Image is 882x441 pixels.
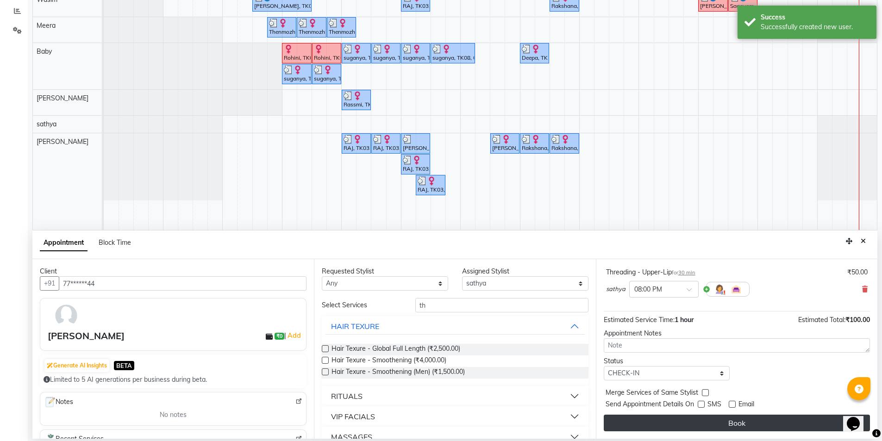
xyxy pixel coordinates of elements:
div: Assigned Stylist [462,267,588,276]
div: Thenmozhi, TK05, 10:45 AM-11:15 AM, Threading - Eyebrows [268,19,295,36]
button: VIP FACIALS [325,408,584,425]
div: [PERSON_NAME], TK06, 01:00 PM-01:30 PM, Threading - Eyebrows [402,135,429,152]
small: for [672,269,695,276]
span: Hair Texure - Smoothening (Men) (₹1,500.00) [332,367,465,379]
img: Interior.png [731,284,742,295]
div: RAJ, TK03, 12:30 PM-01:00 PM, Threading - Eyebrows [372,135,400,152]
div: [PERSON_NAME], TK13, 02:30 PM-03:00 PM, Threading - Eyebrows [491,135,519,152]
button: RITUALS [325,388,584,404]
span: Hair Texure - Smoothening (₹4,000.00) [332,355,446,367]
div: suganya, TK08, 01:30 PM-02:15 PM, Face Clean [432,44,474,62]
input: Search by Name/Mobile/Email/Code [59,276,307,291]
button: Book [604,415,870,431]
div: Client [40,267,307,276]
span: Baby [37,47,52,56]
div: suganya, TK08, 11:00 AM-11:30 AM, Hair Texure - Root Touchup [283,65,311,83]
span: ₹100.00 [845,316,870,324]
div: Deepa, TK11, 03:00 PM-03:30 PM, Styling - Director (Women) [521,44,548,62]
span: Notes [44,396,73,408]
div: suganya, TK08, 11:30 AM-12:00 PM, Waxing - Half Legs (Flavoured Women) [313,65,340,83]
div: Select Services [315,300,408,310]
span: Email [738,399,754,411]
input: Search by service name [415,298,588,312]
div: Successfully created new user. [761,22,869,32]
div: Thenmozhi, TK05, 11:15 AM-11:45 AM, Facials - Revitalising Facial(All Skin Types) [298,19,325,36]
span: Send Appointment Details On [606,399,694,411]
button: +91 [40,276,59,291]
img: Hairdresser.png [714,284,725,295]
span: Estimated Service Time: [604,316,675,324]
a: Add [286,330,302,341]
button: Close [857,234,870,248]
span: Block Time [99,238,131,247]
span: SMS [707,399,721,411]
div: RAJ, TK03, 12:00 PM-12:30 PM, Threading - Eyebrows [343,135,370,152]
div: Requested Stylist [322,267,448,276]
div: Appointment Notes [604,329,870,338]
div: Rohini, TK01, 11:00 AM-11:30 AM, Facials - Cleanup [283,44,311,62]
img: avatar [53,302,80,329]
span: Merge Services of Same Stylist [606,388,698,399]
div: Rassmi, TK07, 12:00 PM-12:30 PM, Threading - Eyebrows [343,91,370,109]
div: Limited to 5 AI generations per business during beta. [44,375,303,385]
span: Appointment [40,235,88,251]
div: ₹50.00 [847,267,868,277]
span: [PERSON_NAME] [37,137,88,146]
span: No notes [160,410,187,420]
span: BETA [114,361,134,370]
span: Hair Texure - Global Full Length (₹2,500.00) [332,344,460,355]
span: Meera [37,21,56,30]
span: [PERSON_NAME] [37,94,88,102]
div: RAJ, TK03, 01:15 PM-01:45 PM, Threading - Forehead [417,176,444,194]
div: suganya, TK08, 12:00 PM-12:30 PM, Waxing - Under Arms (Flavoured Women) [343,44,370,62]
div: Success [761,12,869,22]
div: suganya, TK08, 01:00 PM-01:30 PM, Waxing - Full Arms (Flavoured Women) [402,44,429,62]
div: RITUALS [331,391,363,402]
span: ₹0 [275,333,284,340]
span: sathya [606,285,626,294]
div: Thenmozhi, TK05, 11:45 AM-12:15 PM, Waxing - Chin (Flavoured ) [328,19,355,36]
div: [PERSON_NAME] [48,329,125,343]
div: VIP FACIALS [331,411,375,422]
span: sathya [37,120,56,128]
div: Status [604,356,730,366]
span: 30 min [678,269,695,276]
span: Estimated Total: [798,316,845,324]
iframe: chat widget [843,404,873,432]
div: HAIR TEXURE [331,321,379,332]
span: | [284,330,302,341]
button: HAIR TEXURE [325,318,584,335]
div: Rakshana, TK12, 03:30 PM-04:00 PM, Threading - Eyebrows [550,135,578,152]
button: Generate AI Insights [44,359,109,372]
div: Threading - Upper-Lip [606,267,695,277]
div: RAJ, TK03, 01:00 PM-01:30 PM, Threading - Upper-Lip [402,155,429,173]
div: suganya, TK08, 12:30 PM-01:00 PM, Styling - Loreal H.W & Blow Dry [372,44,400,62]
span: 1 hour [675,316,694,324]
div: Rakshana, TK12, 03:00 PM-03:30 PM, Pedicure - Crystal Jelly Spa [521,135,548,152]
div: Rohini, TK01, 11:30 AM-12:00 PM, Threading - Eyebrows [313,44,340,62]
